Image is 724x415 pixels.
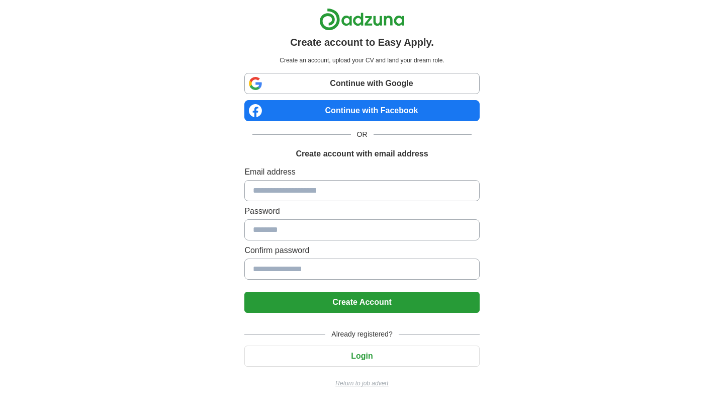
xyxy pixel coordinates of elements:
p: Create an account, upload your CV and land your dream role. [246,56,477,65]
label: Password [244,205,479,217]
button: Create Account [244,292,479,313]
img: Adzuna logo [319,8,405,31]
a: Continue with Facebook [244,100,479,121]
button: Login [244,346,479,367]
h1: Create account with email address [296,148,428,160]
a: Continue with Google [244,73,479,94]
span: OR [351,129,374,140]
a: Login [244,352,479,360]
a: Return to job advert [244,379,479,388]
label: Email address [244,166,479,178]
label: Confirm password [244,244,479,257]
span: Already registered? [325,329,398,340]
h1: Create account to Easy Apply. [290,35,434,50]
